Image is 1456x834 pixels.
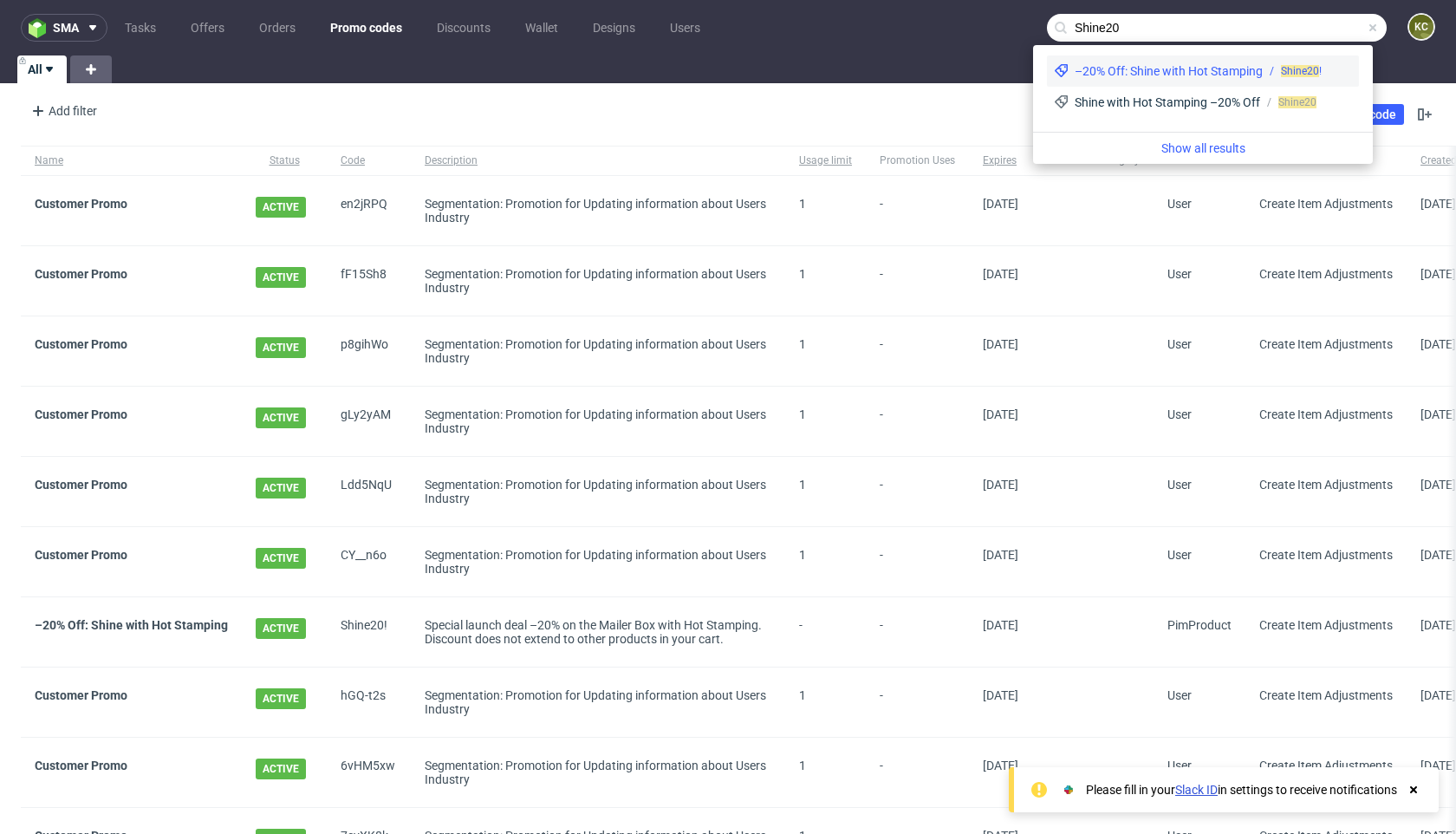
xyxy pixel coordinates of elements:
a: Customer Promo [35,267,127,281]
a: All [17,55,67,83]
span: [DATE] [983,759,1018,772]
span: ACTIVE [256,197,306,218]
span: ACTIVE [256,688,306,709]
a: Orders [249,14,306,42]
span: Create Item Adjustments [1259,688,1393,702]
span: Create Item Adjustments [1259,267,1393,281]
span: 1 [799,337,806,351]
span: Create Item Adjustments [1259,548,1393,562]
span: [DATE] [983,548,1018,562]
div: Segmentation: Promotion for Updating information about Users Industry [425,267,771,295]
span: Name [35,153,228,168]
span: User [1167,759,1192,772]
span: Code [341,153,397,168]
span: - [880,688,955,716]
span: 1 [799,407,806,421]
a: –20% Off: Shine with Hot Stamping [35,618,228,632]
span: [DATE] [1420,267,1456,281]
div: Segmentation: Promotion for Updating information about Users Industry [425,337,771,365]
span: Promotion Uses [880,153,955,168]
span: Shine20! [341,618,397,646]
span: sma [53,22,79,34]
div: ! [1281,63,1322,79]
span: en2jRPQ [341,197,397,225]
a: Customer Promo [35,407,127,421]
span: - [880,267,955,295]
span: [DATE] [983,618,1018,632]
span: [DATE] [983,407,1018,421]
span: Shine20 [1278,96,1316,108]
span: Expires [983,153,1018,168]
span: [DATE] [1420,478,1456,492]
span: ACTIVE [256,548,306,569]
span: p8gihWo [341,337,397,365]
span: [DATE] [1420,759,1456,772]
a: Customer Promo [35,759,127,772]
a: Offers [180,14,235,42]
span: User [1167,407,1192,421]
a: Show all results [1040,140,1366,157]
a: Customer Promo [35,337,127,351]
img: logo [29,18,53,38]
span: [DATE] [1420,197,1456,211]
div: Shine with Hot Stamping –20% Off [1075,94,1260,111]
span: PimProduct [1167,618,1232,632]
span: Create Item Adjustments [1259,618,1393,632]
span: 1 [799,688,806,702]
span: - [799,618,852,646]
a: Slack ID [1175,783,1218,797]
span: Create Item Adjustments [1259,197,1393,211]
span: 1 [799,759,806,772]
div: Segmentation: Promotion for Updating information about Users Industry [425,197,771,225]
span: [DATE] [1420,688,1456,702]
a: Designs [582,14,646,42]
span: [DATE] [1420,337,1456,351]
div: Please fill in your in settings to receive notifications [1086,781,1397,798]
span: Ldd5NqU [341,478,397,505]
span: 1 [799,197,806,211]
span: 1 [799,478,806,492]
div: Special launch deal –20% on the Mailer Box with Hot Stamping. Discount does not extend to other p... [425,618,771,646]
span: CY__n6o [341,548,397,576]
a: Customer Promo [35,478,127,492]
a: Customer Promo [35,688,127,702]
div: Segmentation: Promotion for Updating information about Users Industry [425,548,771,576]
a: Promo codes [320,14,413,42]
span: User [1167,267,1192,281]
span: [DATE] [1420,548,1456,562]
span: User [1167,548,1192,562]
span: 1 [799,548,806,562]
span: Status [256,153,313,168]
span: fF15Sh8 [341,267,397,295]
span: ACTIVE [256,618,306,639]
span: hGQ-t2s [341,688,397,716]
span: [DATE] [983,267,1018,281]
div: –20% Off: Shine with Hot Stamping [1075,62,1263,80]
img: Slack [1060,781,1077,798]
div: Segmentation: Promotion for Updating information about Users Industry [425,688,771,716]
span: Create Item Adjustments [1259,407,1393,421]
span: 6vHM5xw [341,759,397,786]
div: Segmentation: Promotion for Updating information about Users Industry [425,478,771,505]
span: - [880,407,955,435]
span: ACTIVE [256,478,306,498]
span: - [880,197,955,225]
span: User [1167,478,1192,492]
span: - [880,337,955,365]
span: Description [425,153,771,168]
button: sma [21,14,107,42]
span: [DATE] [983,197,1018,211]
span: Create Item Adjustments [1259,759,1393,772]
span: User [1167,197,1192,211]
span: ACTIVE [256,267,306,288]
span: Usage limit [799,153,852,168]
div: Segmentation: Promotion for Updating information about Users Industry [425,759,771,786]
a: Tasks [114,14,166,42]
a: Customer Promo [35,197,127,211]
span: ACTIVE [256,759,306,779]
span: ACTIVE [256,337,306,358]
a: Wallet [515,14,569,42]
span: 1 [799,267,806,281]
span: [DATE] [983,688,1018,702]
span: [DATE] [983,337,1018,351]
